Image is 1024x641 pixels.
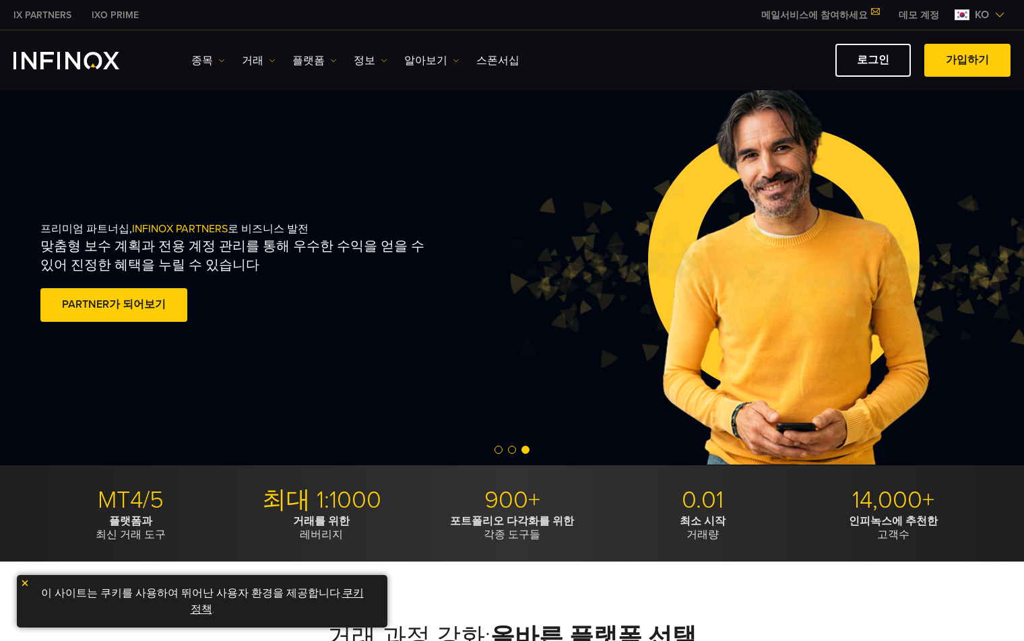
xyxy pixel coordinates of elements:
p: 레버리지 [231,514,412,541]
div: 프리미엄 파트너십, 로 비즈니스 발전 [40,201,540,346]
a: 알아보기 [404,53,459,69]
strong: 거래를 위한 [293,514,350,528]
a: 정보 [354,53,387,69]
span: INFINOX PARTNERS [132,222,228,236]
strong: 플랫폼과 [109,514,152,528]
strong: 인피녹스에 추천한 [849,514,938,528]
a: INFINOX [3,8,82,22]
p: 이 사이트는 쿠키를 사용하여 뛰어난 사용자 환경을 제공합니다. . [24,582,381,621]
strong: 최소 시작 [680,514,726,528]
a: 로그인 [835,44,911,77]
p: 각종 도구들 [422,514,602,541]
p: 맞춤형 보수 계획과 전용 계정 관리를 통해 우수한 수익을 얻을 수 있어 진정한 혜택을 누릴 수 있습니다 [40,237,441,275]
a: 메일서비스에 참여하세요 [751,9,889,21]
p: 최신 거래 도구 [40,514,221,541]
p: 거래량 [612,514,793,541]
p: 고객수 [803,514,984,541]
a: INFINOX Logo [13,52,151,69]
strong: 포트폴리오 다각화를 위한 [450,514,574,528]
a: 거래 [242,53,276,69]
p: 0.01 [612,485,793,515]
a: INFINOX [82,8,149,22]
p: 900+ [422,485,602,515]
p: MT4/5 [40,485,221,515]
a: PARTNER가 되어보기 [40,288,187,321]
a: INFINOX MENU [889,8,949,22]
span: Go to slide 1 [494,446,503,454]
a: 종목 [191,53,225,69]
a: 플랫폼 [292,53,337,69]
a: 스폰서십 [476,53,519,69]
img: yellow close icon [20,578,30,588]
span: Go to slide 2 [508,446,516,454]
span: Go to slide 3 [521,446,530,454]
p: 최대 1:1000 [231,485,412,515]
span: ko [969,7,994,23]
p: 14,000+ [803,485,984,515]
a: 가입하기 [924,44,1011,77]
